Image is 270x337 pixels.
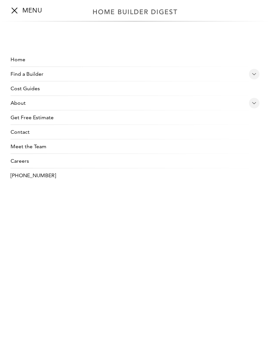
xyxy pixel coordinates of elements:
[11,67,246,81] a: Find a Builder
[11,125,259,139] a: Contact
[11,139,259,154] a: Meet the Team
[11,96,246,110] a: About
[11,81,259,96] a: Cost Guides
[11,52,259,67] a: Home
[11,154,259,168] a: Careers
[90,5,180,18] img: Home Builder Digest
[11,110,259,125] a: Get Free Estimate
[11,10,18,11] span: Menu
[11,168,259,183] a: [PHONE_NUMBER]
